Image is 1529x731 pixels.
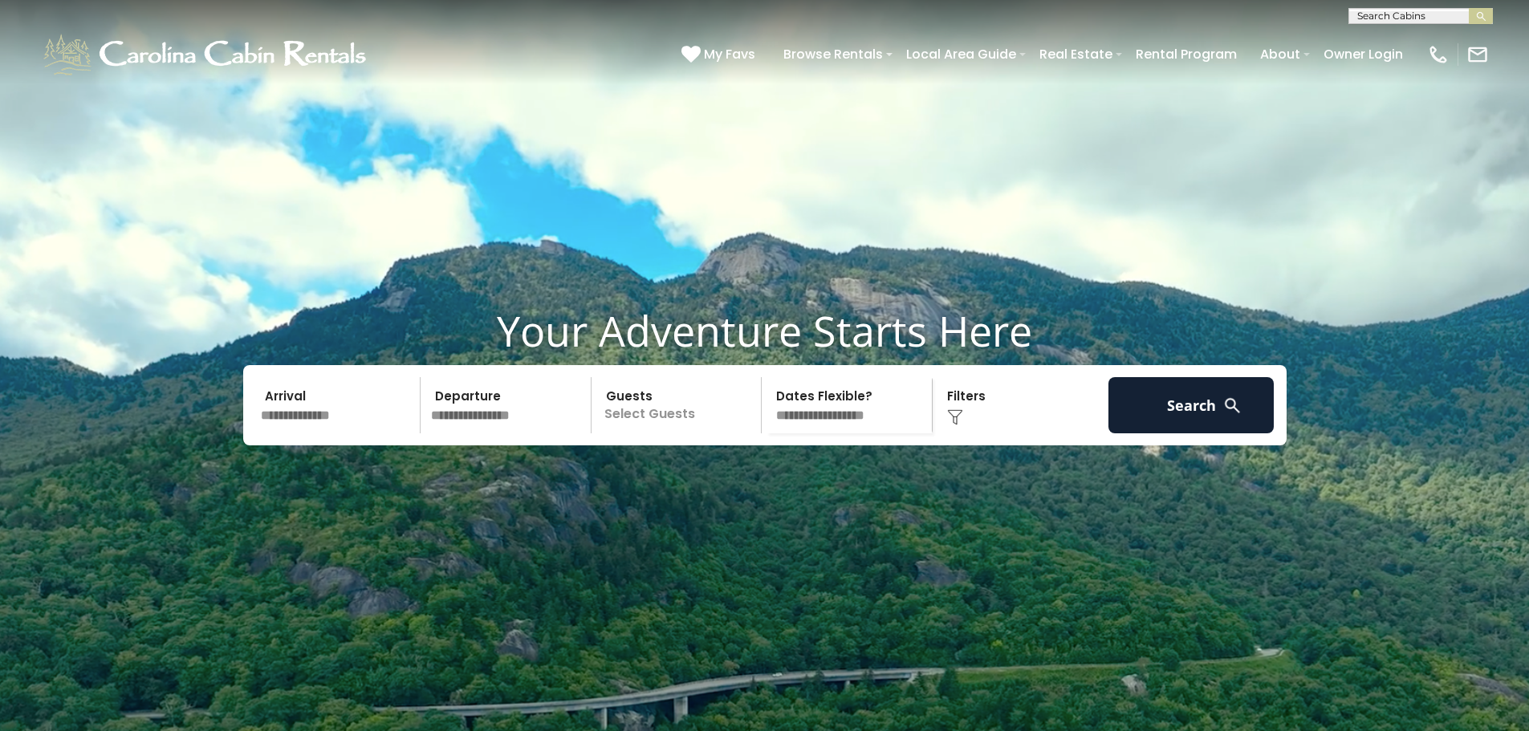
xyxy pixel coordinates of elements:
a: Browse Rentals [775,40,891,68]
a: Owner Login [1316,40,1411,68]
a: Real Estate [1031,40,1120,68]
img: mail-regular-white.png [1466,43,1489,66]
img: filter--v1.png [947,409,963,425]
span: My Favs [704,44,755,64]
button: Search [1108,377,1275,433]
a: Rental Program [1128,40,1245,68]
a: About [1252,40,1308,68]
h1: Your Adventure Starts Here [12,306,1517,355]
img: phone-regular-white.png [1427,43,1450,66]
p: Select Guests [596,377,762,433]
a: My Favs [681,44,759,65]
img: White-1-1-2.png [40,30,373,79]
a: Local Area Guide [898,40,1024,68]
img: search-regular-white.png [1222,396,1242,416]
